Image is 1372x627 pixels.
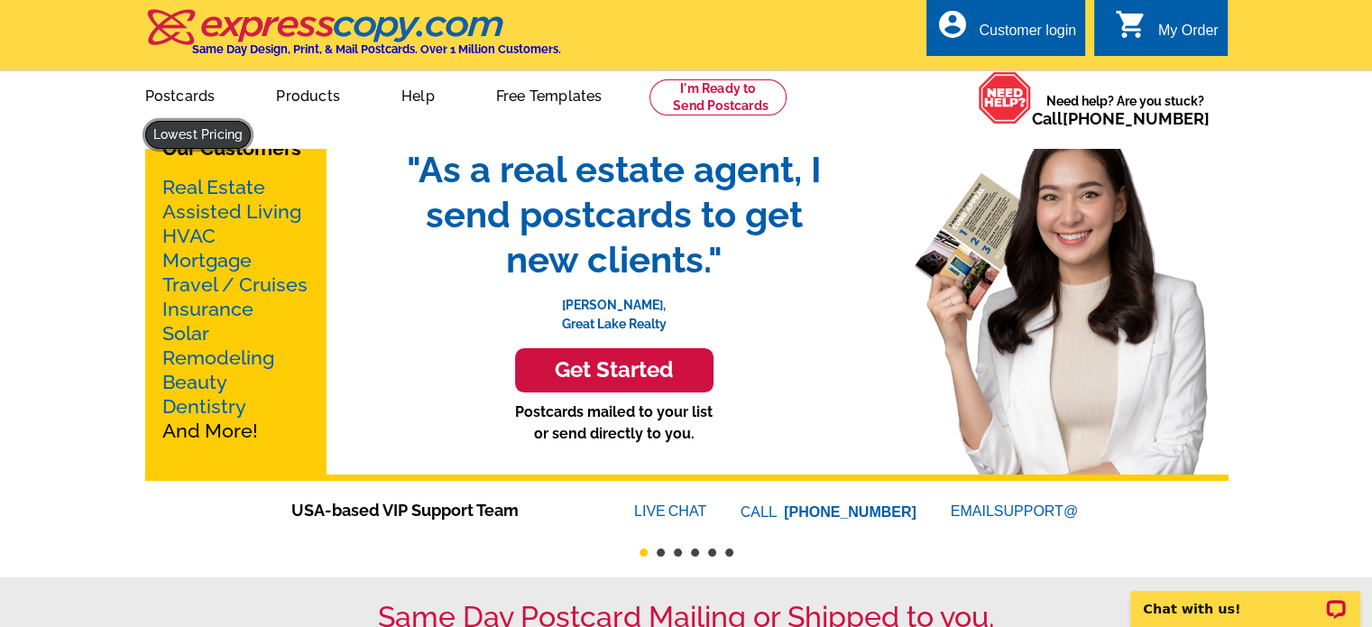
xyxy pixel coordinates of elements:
button: 1 of 6 [640,549,648,557]
a: Postcards [116,73,244,115]
span: "As a real estate agent, I send postcards to get new clients." [389,147,840,282]
button: 5 of 6 [708,549,716,557]
a: Products [247,73,369,115]
i: shopping_cart [1115,8,1147,41]
img: help [978,71,1032,124]
div: Customer login [979,23,1076,48]
a: Assisted Living [162,200,301,223]
button: 6 of 6 [725,549,733,557]
a: Solar [162,322,209,345]
a: Remodeling [162,346,274,369]
span: Need help? Are you stuck? [1032,92,1219,128]
p: Postcards mailed to your list or send directly to you. [389,401,840,445]
button: 4 of 6 [691,549,699,557]
a: Insurance [162,298,253,320]
span: USA-based VIP Support Team [291,498,580,522]
p: [PERSON_NAME], Great Lake Realty [389,282,840,334]
h4: Same Day Design, Print, & Mail Postcards. Over 1 Million Customers. [192,42,561,56]
a: Free Templates [467,73,631,115]
a: [PHONE_NUMBER] [1063,109,1210,128]
a: HVAC [162,225,216,247]
button: 2 of 6 [657,549,665,557]
a: [PHONE_NUMBER] [784,504,916,520]
a: Mortgage [162,249,252,272]
a: Help [373,73,464,115]
p: And More! [162,175,308,443]
a: Beauty [162,371,227,393]
iframe: LiveChat chat widget [1119,570,1372,627]
a: Get Started [389,348,840,392]
h3: Get Started [538,357,691,383]
a: Travel / Cruises [162,273,308,296]
a: LIVECHAT [634,503,706,519]
a: EMAILSUPPORT@ [951,503,1081,519]
a: shopping_cart My Order [1115,20,1219,42]
span: Call [1032,109,1210,128]
a: Same Day Design, Print, & Mail Postcards. Over 1 Million Customers. [145,22,561,56]
a: Real Estate [162,176,265,198]
i: account_circle [935,8,968,41]
font: LIVE [634,501,668,522]
button: 3 of 6 [674,549,682,557]
font: CALL [741,502,779,523]
font: SUPPORT@ [994,501,1081,522]
a: account_circle Customer login [935,20,1076,42]
div: My Order [1158,23,1219,48]
a: Dentistry [162,395,246,418]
